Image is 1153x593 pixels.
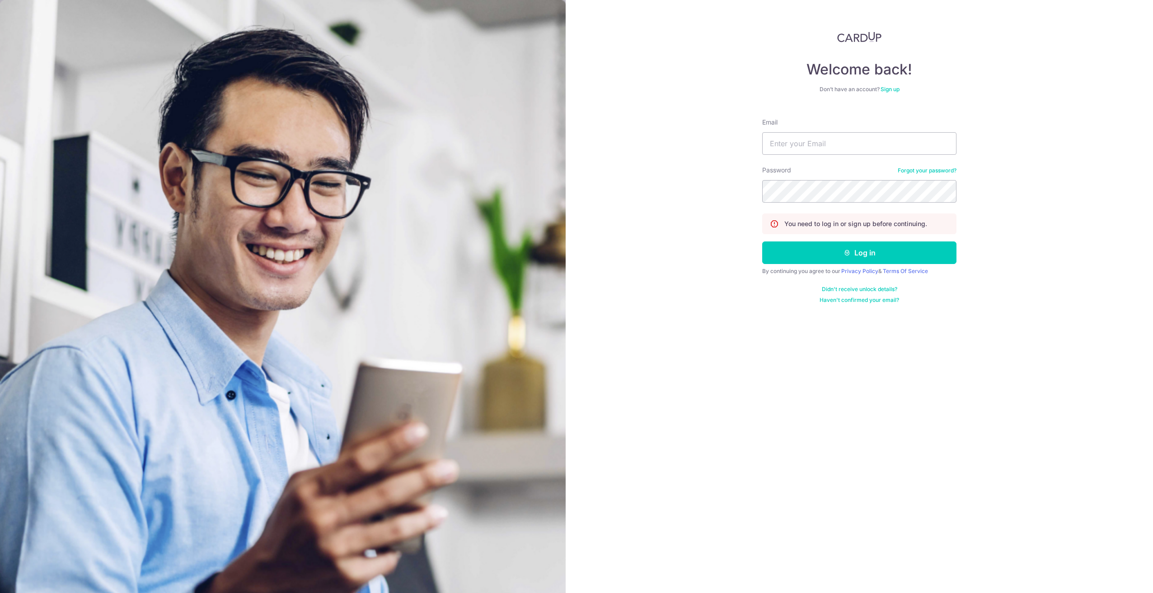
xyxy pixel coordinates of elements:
[883,268,928,274] a: Terms Of Service
[762,60,956,79] h4: Welcome back!
[762,166,791,175] label: Password
[762,132,956,155] input: Enter your Email
[762,86,956,93] div: Don’t have an account?
[837,32,881,42] img: CardUp Logo
[881,86,900,93] a: Sign up
[898,167,956,174] a: Forgot your password?
[820,296,899,304] a: Haven't confirmed your email?
[762,118,778,127] label: Email
[822,286,897,293] a: Didn't receive unlock details?
[762,241,956,264] button: Log in
[784,219,927,228] p: You need to log in or sign up before continuing.
[762,268,956,275] div: By continuing you agree to our &
[841,268,878,274] a: Privacy Policy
